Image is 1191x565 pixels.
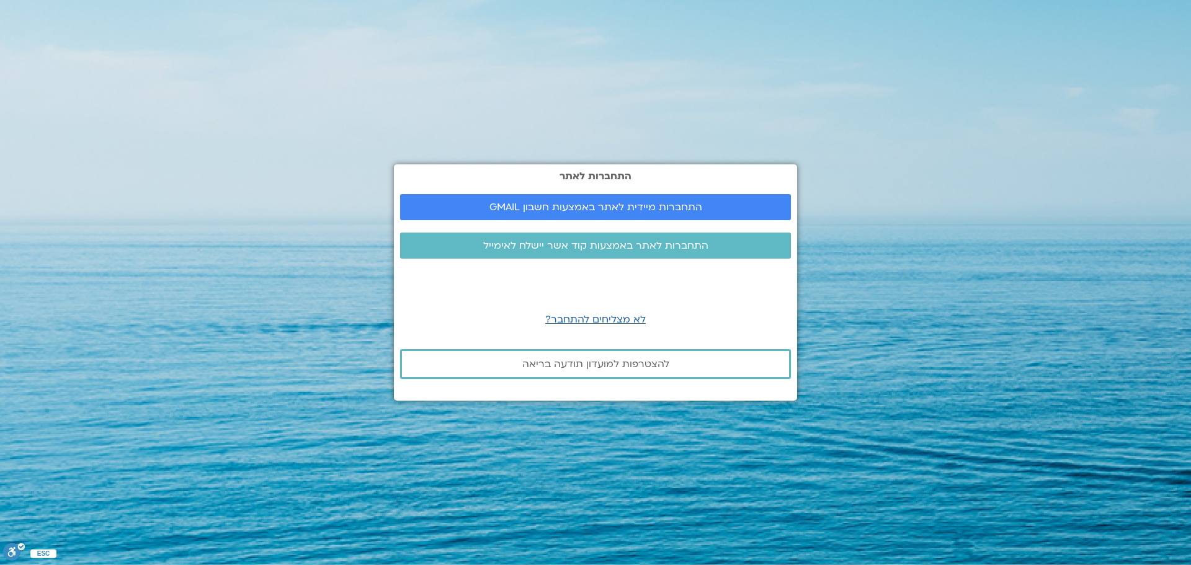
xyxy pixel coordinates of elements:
[400,233,791,259] a: התחברות לאתר באמצעות קוד אשר יישלח לאימייל
[400,171,791,182] h2: התחברות לאתר
[489,202,702,213] span: התחברות מיידית לאתר באמצעות חשבון GMAIL
[545,313,646,326] a: לא מצליחים להתחבר?
[400,194,791,220] a: התחברות מיידית לאתר באמצעות חשבון GMAIL
[483,240,708,251] span: התחברות לאתר באמצעות קוד אשר יישלח לאימייל
[400,349,791,379] a: להצטרפות למועדון תודעה בריאה
[522,358,669,370] span: להצטרפות למועדון תודעה בריאה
